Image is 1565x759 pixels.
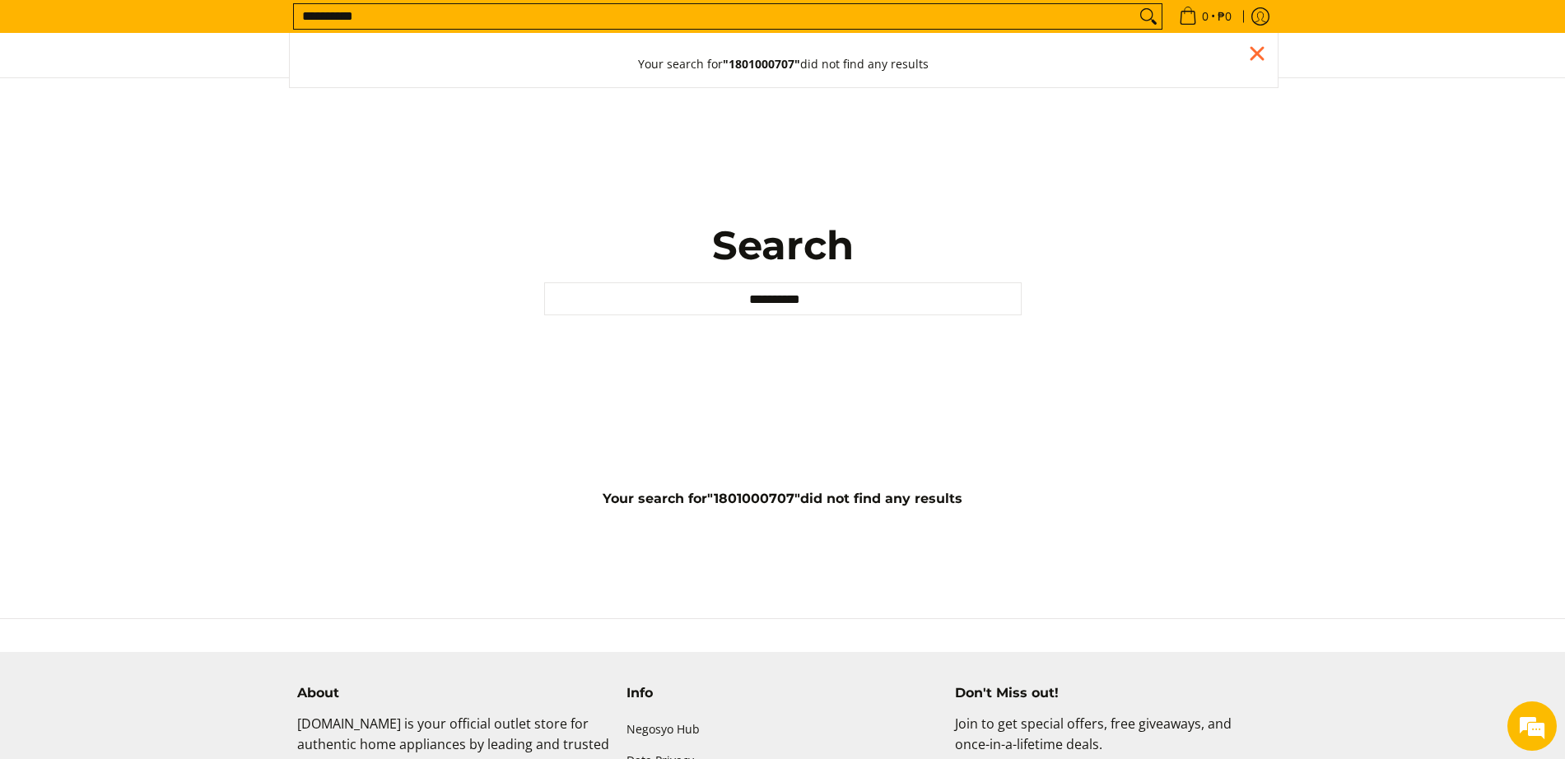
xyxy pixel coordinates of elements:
button: Search [1135,4,1162,29]
h4: About [297,685,610,701]
a: Negosyo Hub [626,714,939,745]
h1: Search [544,221,1022,270]
h4: Info [626,685,939,701]
strong: "1801000707" [723,56,800,72]
h4: Don't Miss out! [955,685,1268,701]
div: Chat with us now [86,92,277,114]
textarea: Type your message and hit 'Enter' [8,449,314,507]
span: We're online! [95,207,227,374]
span: 0 [1199,11,1211,22]
span: ₱0 [1215,11,1234,22]
span: • [1174,7,1237,26]
button: Your search for"1801000707"did not find any results [622,41,945,87]
h5: Your search for did not find any results [289,491,1277,507]
strong: "1801000707" [707,491,800,506]
div: Close pop up [1245,41,1269,66]
div: Minimize live chat window [270,8,310,48]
